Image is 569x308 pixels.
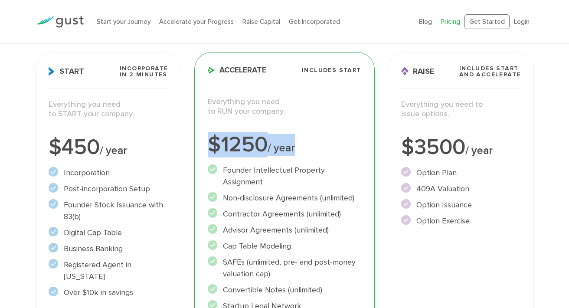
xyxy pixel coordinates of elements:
li: Incorporation [49,167,168,179]
li: Founder Stock Issuance with 83(b) [49,199,168,223]
li: Cap Table Modeling [208,240,361,252]
a: Accelerate your Progress [159,18,234,26]
p: Everything you need to RUN your company. [208,97,361,117]
img: Raise Icon [401,67,409,76]
div: $1250 [208,134,361,156]
img: Gust Logo [35,16,84,28]
li: Contractor Agreements (unlimited) [208,208,361,220]
a: Blog [419,18,432,26]
li: Option Plan [401,167,521,179]
span: Accelerate [208,66,266,74]
a: Get Incorporated [289,18,340,26]
li: Over $10k in savings [49,287,168,298]
span: Includes START and ACCELERATE [459,66,521,78]
p: Everything you need to START your company. [49,100,168,119]
a: Get Started [464,14,510,29]
li: Business Banking [49,243,168,255]
a: Login [514,18,530,26]
li: Founder Intellectual Property Assignment [208,164,361,188]
li: Post-incorporation Setup [49,183,168,195]
p: Everything you need to issue options. [401,100,521,119]
span: / year [100,144,127,157]
li: Non-disclosure Agreements (unlimited) [208,192,361,204]
li: Convertible Notes (unlimited) [208,284,361,296]
a: Pricing [441,18,460,26]
div: $3500 [401,137,521,158]
a: Start your Journey [97,18,150,26]
span: Raise [401,67,434,76]
img: Accelerate Icon [208,67,215,74]
li: Option Exercise [401,215,521,227]
li: Advisor Agreements (unlimited) [208,224,361,236]
span: / year [268,141,295,154]
li: Option Issuance [401,199,521,211]
li: SAFEs (unlimited, pre- and post-money valuation cap) [208,256,361,280]
div: $450 [49,137,168,158]
span: Includes START [302,67,361,73]
span: Start [49,67,84,76]
a: Raise Capital [242,18,280,26]
span: Incorporate in 2 Minutes [120,66,168,78]
li: 409A Valuation [401,183,521,195]
span: / year [465,144,493,157]
img: Start Icon X2 [49,67,55,76]
li: Registered Agent in [US_STATE] [49,259,168,282]
li: Digital Cap Table [49,227,168,239]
